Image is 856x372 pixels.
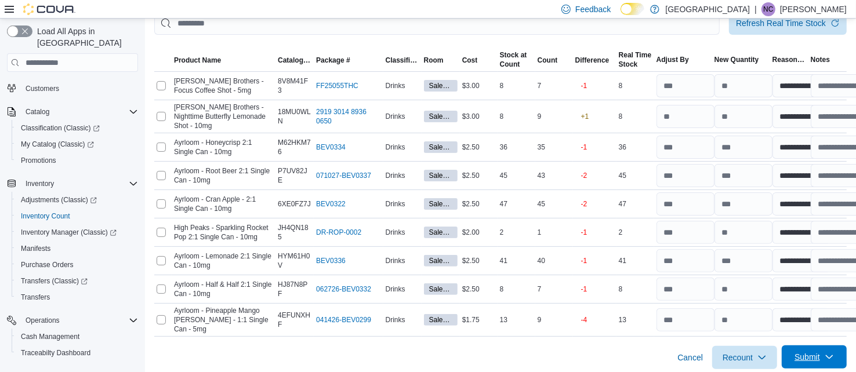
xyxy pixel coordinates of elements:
[424,56,444,65] span: Room
[498,79,535,93] div: 8
[21,105,54,119] button: Catalog
[575,3,611,15] span: Feedback
[26,316,60,325] span: Operations
[460,140,498,154] div: $2.50
[498,197,535,211] div: 47
[12,329,143,345] button: Cash Management
[424,314,458,326] span: Sales floor
[500,50,527,69] span: Stock at Count
[21,276,88,286] span: Transfers (Classic)
[174,223,273,242] span: High Peaks - Sparkling Rocket Pop 2:1 Single Can - 10mg
[581,315,587,324] p: -4
[12,136,143,152] a: My Catalog (Classic)
[174,56,221,65] span: Product Name
[535,140,573,154] div: 35
[21,123,100,133] span: Classification (Classic)
[535,254,573,268] div: 40
[174,306,273,334] span: Ayrloom - Pineapple Mango Seltzer - 1:1 Single Can - 5mg
[424,111,458,122] span: Sales floor
[616,79,654,93] div: 8
[616,169,654,183] div: 45
[316,256,346,265] a: BEV0336
[498,254,535,268] div: 41
[498,313,535,327] div: 13
[780,2,847,16] p: [PERSON_NAME]
[460,110,498,123] div: $3.00
[723,352,753,363] span: Recount
[498,140,535,154] div: 36
[278,223,311,242] span: JH4QN185
[575,56,610,65] div: Difference
[2,312,143,329] button: Operations
[424,227,458,238] span: Sales floor
[174,166,273,185] span: Ayrloom - Root Beer 2:1 Single Can - 10mg
[26,107,49,116] span: Catalog
[172,53,275,67] button: Product Name
[616,254,654,268] div: 41
[424,80,458,92] span: Sales floor
[729,12,847,35] button: Refresh Real Time Stock
[16,330,138,344] span: Cash Management
[581,112,589,121] p: +1
[498,169,535,183] div: 45
[538,56,558,65] span: Count
[616,110,654,123] div: 8
[316,171,371,180] a: 071027-BEV0337
[383,79,422,93] div: Drinks
[755,2,757,16] p: |
[498,225,535,239] div: 2
[535,282,573,296] div: 7
[278,56,311,65] span: Catalog SKU
[16,121,104,135] a: Classification (Classic)
[535,169,573,183] div: 43
[498,282,535,296] div: 8
[677,352,703,363] span: Cancel
[16,290,55,304] a: Transfers
[23,3,75,15] img: Cova
[21,244,50,253] span: Manifests
[316,56,350,65] span: Package #
[535,197,573,211] div: 45
[383,282,422,296] div: Drinks
[16,209,75,223] a: Inventory Count
[21,332,79,341] span: Cash Management
[316,143,346,152] a: BEV0334
[278,107,311,126] span: 18MU0WLN
[665,2,750,16] p: [GEOGRAPHIC_DATA]
[278,251,311,270] span: HYM61H0V
[429,315,452,325] span: Sales floor
[429,111,452,122] span: Sales floor
[16,274,92,288] a: Transfers (Classic)
[2,176,143,192] button: Inventory
[616,313,654,327] div: 13
[621,15,621,16] span: Dark Mode
[16,258,138,272] span: Purchase Orders
[424,255,458,267] span: Sales floor
[12,152,143,169] button: Promotions
[581,285,587,294] p: -1
[12,273,143,289] a: Transfers (Classic)
[383,197,422,211] div: Drinks
[12,257,143,273] button: Purchase Orders
[616,225,654,239] div: 2
[21,140,94,149] span: My Catalog (Classic)
[383,254,422,268] div: Drinks
[460,282,498,296] div: $2.50
[275,53,314,67] button: Catalog SKU
[21,293,50,302] span: Transfers
[2,79,143,96] button: Customers
[21,156,56,165] span: Promotions
[278,311,311,329] span: 4EFUNXHF
[673,346,708,369] button: Cancel
[21,177,138,191] span: Inventory
[12,208,143,224] button: Inventory Count
[16,137,99,151] a: My Catalog (Classic)
[573,53,616,67] button: Difference
[12,192,143,208] a: Adjustments (Classic)
[424,283,458,295] span: Sales floor
[811,55,830,64] span: Notes
[174,138,273,156] span: Ayrloom - Honeycrisp 2:1 Single Can - 10mg
[16,154,138,167] span: Promotions
[429,227,452,238] span: Sales floor
[16,225,138,239] span: Inventory Manager (Classic)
